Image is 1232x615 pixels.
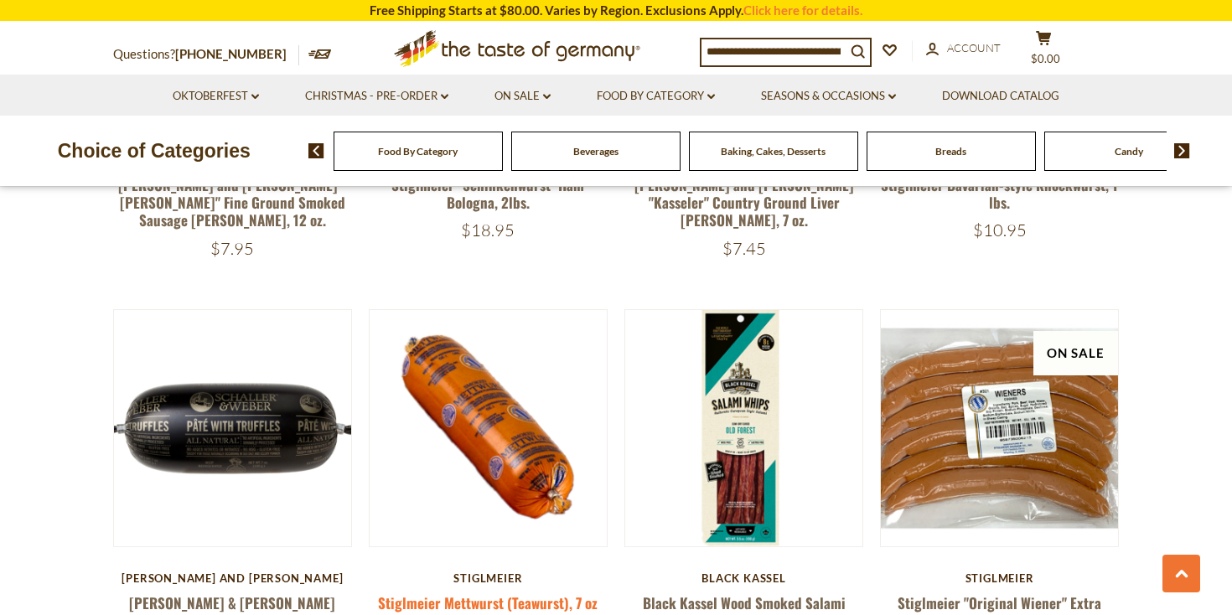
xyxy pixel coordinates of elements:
[494,87,551,106] a: On Sale
[721,145,826,158] a: Baking, Cakes, Desserts
[880,571,1119,585] div: Stiglmeier
[1115,145,1143,158] a: Candy
[370,310,607,547] img: Stiglmeier Mettwurst (Teawurst), 7 oz
[625,310,862,547] img: Black Kassel Wood Smoked Salami Whips, Old Forest, 3.5 oz
[305,87,448,106] a: Christmas - PRE-ORDER
[942,87,1059,106] a: Download Catalog
[378,592,598,613] a: Stiglmeier Mettwurst (Teawurst), 7 oz
[369,571,608,585] div: Stiglmeier
[378,145,458,158] a: Food By Category
[761,87,896,106] a: Seasons & Occasions
[926,39,1001,58] a: Account
[743,3,862,18] a: Click here for details.
[173,87,259,106] a: Oktoberfest
[308,143,324,158] img: previous arrow
[114,310,351,547] img: Schaller & Weber Liver Pate with Truffles, 7 oz.
[573,145,619,158] a: Beverages
[947,41,1001,54] span: Account
[113,44,299,65] p: Questions?
[113,571,352,585] div: [PERSON_NAME] and [PERSON_NAME]
[391,174,584,213] a: Stiglmeier "Schinkenwurst" Ham Bologna, 2lbs.
[935,145,966,158] a: Breads
[118,174,346,231] a: [PERSON_NAME] and [PERSON_NAME] "[PERSON_NAME]" Fine Ground Smoked Sausage [PERSON_NAME], 12 oz.
[881,310,1118,547] img: Stiglmeier "Original Wiener" Extra Large Beef and Pork Sausages.1 lbs.
[1031,52,1060,65] span: $0.00
[634,174,854,231] a: [PERSON_NAME] and [PERSON_NAME] "Kasseler" Country Ground Liver [PERSON_NAME], 7 oz.
[597,87,715,106] a: Food By Category
[175,46,287,61] a: [PHONE_NUMBER]
[722,238,766,259] span: $7.45
[881,174,1118,213] a: Stiglmeier Bavarian-style Knockwurst, 1 lbs.
[461,220,515,240] span: $18.95
[973,220,1027,240] span: $10.95
[1018,30,1069,72] button: $0.00
[624,571,863,585] div: Black Kassel
[210,238,254,259] span: $7.95
[1174,143,1190,158] img: next arrow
